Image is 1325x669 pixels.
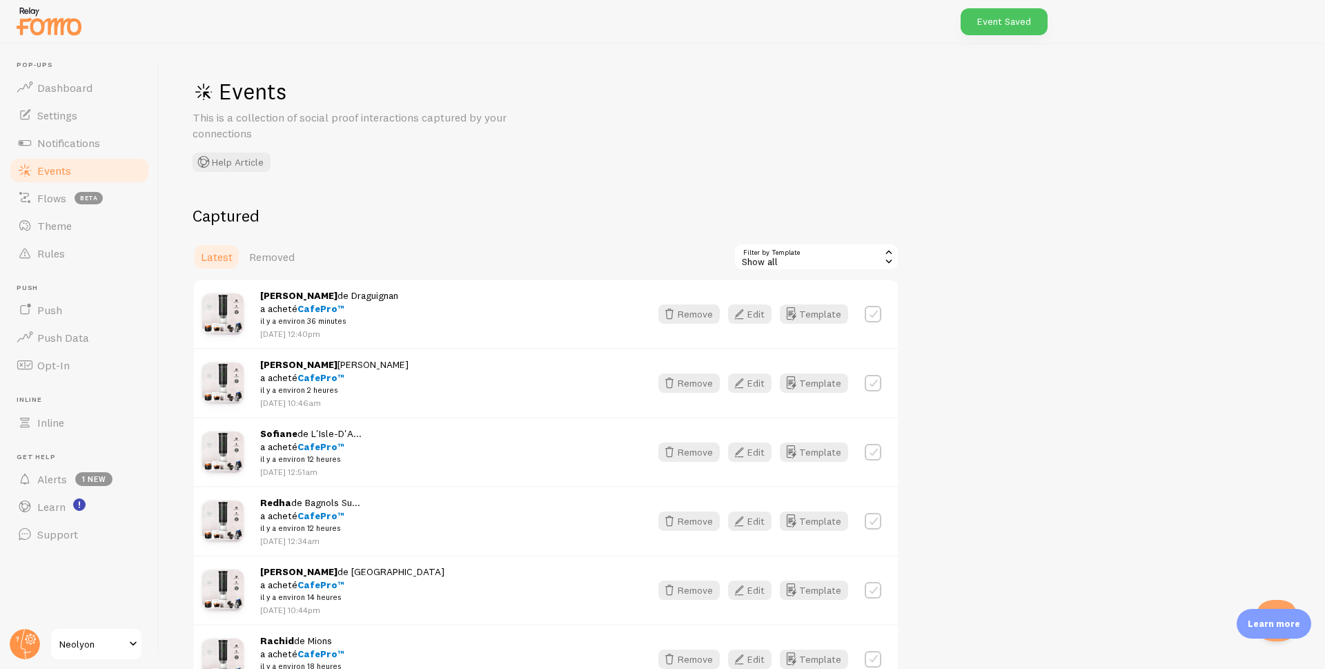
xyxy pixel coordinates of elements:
[37,246,65,260] span: Rules
[260,535,360,547] p: [DATE] 12:34am
[202,293,244,335] img: CafePro_Prod_07_b020a61b-495b-470a-89dc-f8aee44d7e31_small.jpg
[260,565,444,604] span: de [GEOGRAPHIC_DATA] a acheté
[961,8,1048,35] div: Event Saved
[260,315,398,327] small: il y a environ 36 minutes
[297,371,344,384] span: CafePro™
[260,466,362,478] p: [DATE] 12:51am
[37,472,67,486] span: Alerts
[8,324,150,351] a: Push Data
[249,250,295,264] span: Removed
[17,453,150,462] span: Get Help
[260,591,444,603] small: il y a environ 14 heures
[728,650,772,669] button: Edit
[728,374,780,393] a: Edit
[780,374,848,393] button: Template
[17,284,150,293] span: Push
[8,129,150,157] a: Notifications
[297,510,344,522] span: CafePro™
[193,110,524,142] p: This is a collection of social proof interactions captured by your connections
[193,243,241,271] a: Latest
[1256,600,1297,641] iframe: Help Scout Beacon - Open
[17,396,150,405] span: Inline
[728,374,772,393] button: Edit
[8,157,150,184] a: Events
[260,427,297,440] strong: Sofiane
[37,136,100,150] span: Notifications
[8,521,150,548] a: Support
[202,501,244,542] img: CafePro_Prod_07_b020a61b-495b-470a-89dc-f8aee44d7e31_small.jpg
[728,581,772,600] button: Edit
[37,527,78,541] span: Support
[780,304,848,324] button: Template
[260,358,409,397] span: [PERSON_NAME] a acheté
[780,443,848,462] button: Template
[728,443,772,462] button: Edit
[260,289,337,302] strong: [PERSON_NAME]
[297,440,344,453] span: CafePro™
[202,432,244,473] img: CafePro_Prod_07_b020a61b-495b-470a-89dc-f8aee44d7e31_small.jpg
[1248,617,1300,630] p: Learn more
[37,358,70,372] span: Opt-In
[8,212,150,240] a: Theme
[297,648,344,660] span: CafePro™
[37,500,66,514] span: Learn
[73,498,86,511] svg: <p>Watch New Feature Tutorials!</p>
[37,303,62,317] span: Push
[728,650,780,669] a: Edit
[37,191,66,205] span: Flows
[260,496,360,535] span: de Bagnols Su... a acheté
[260,522,360,534] small: il y a environ 12 heures
[728,512,772,531] button: Edit
[37,219,72,233] span: Theme
[1237,609,1311,639] div: Learn more
[201,250,233,264] span: Latest
[728,512,780,531] a: Edit
[260,604,444,616] p: [DATE] 10:44pm
[260,634,294,647] strong: Rachid
[202,362,244,404] img: CafePro_Prod_07_b020a61b-495b-470a-89dc-f8aee44d7e31_small.jpg
[8,409,150,436] a: Inline
[728,304,772,324] button: Edit
[658,650,720,669] button: Remove
[241,243,303,271] a: Removed
[728,304,780,324] a: Edit
[260,384,409,396] small: il y a environ 2 heures
[780,581,848,600] button: Template
[260,397,409,409] p: [DATE] 10:46am
[658,512,720,531] button: Remove
[297,579,344,591] span: CafePro™
[193,205,899,226] h2: Captured
[297,302,344,315] span: CafePro™
[37,108,77,122] span: Settings
[75,472,112,486] span: 1 new
[8,240,150,267] a: Rules
[8,493,150,521] a: Learn
[50,628,143,661] a: Neolyon
[8,74,150,101] a: Dashboard
[260,453,362,465] small: il y a environ 12 heures
[59,636,125,652] span: Neolyon
[658,443,720,462] button: Remove
[202,570,244,611] img: CafePro_Prod_07_b020a61b-495b-470a-89dc-f8aee44d7e31_small.jpg
[260,496,291,509] strong: Redha
[780,650,848,669] button: Template
[734,243,899,271] div: Show all
[658,581,720,600] button: Remove
[780,512,848,531] a: Template
[658,374,720,393] button: Remove
[260,358,337,371] strong: [PERSON_NAME]
[8,351,150,379] a: Opt-In
[37,164,71,177] span: Events
[260,427,362,466] span: de L'Isle-D'A... a acheté
[14,3,84,39] img: fomo-relay-logo-orange.svg
[8,465,150,493] a: Alerts 1 new
[8,184,150,212] a: Flows beta
[728,443,780,462] a: Edit
[260,289,398,328] span: de Draguignan a acheté
[37,81,92,95] span: Dashboard
[193,77,607,106] h1: Events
